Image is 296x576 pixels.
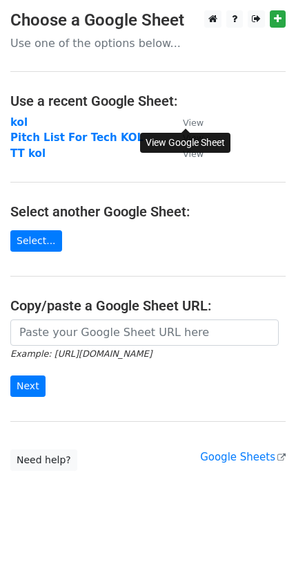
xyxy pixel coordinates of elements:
small: View [183,149,204,159]
h4: Use a recent Google Sheet: [10,93,286,109]
a: Google Sheets [200,451,286,463]
div: View Google Sheet [140,133,230,153]
h3: Choose a Google Sheet [10,10,286,30]
a: View [169,116,204,129]
a: TT kol [10,147,46,160]
h4: Select another Google Sheet: [10,203,286,220]
a: Select... [10,230,62,252]
h4: Copy/paste a Google Sheet URL: [10,297,286,314]
input: Paste your Google Sheet URL here [10,319,279,346]
p: Use one of the options below... [10,36,286,50]
a: Pitch List For Tech KOL [10,131,144,144]
small: Example: [URL][DOMAIN_NAME] [10,349,152,359]
a: Need help? [10,449,77,471]
small: View [183,118,204,128]
input: Next [10,375,46,397]
a: kol [10,116,28,129]
a: View [169,147,204,160]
